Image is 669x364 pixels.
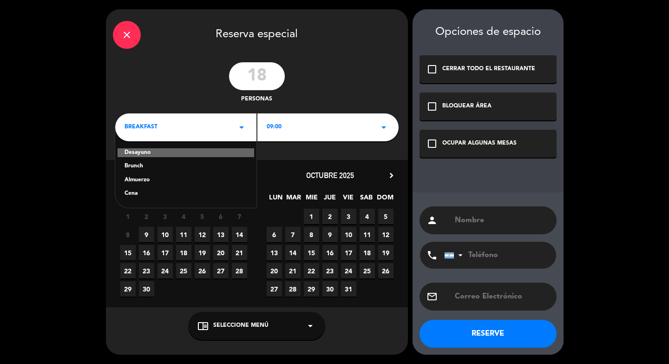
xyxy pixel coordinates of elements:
span: 14 [285,245,301,260]
span: 9 [322,227,338,242]
span: 19 [378,245,394,260]
div: Opciones de espacio [420,26,557,39]
span: 5 [195,209,210,224]
span: JUE [322,192,338,207]
span: 15 [120,245,136,260]
span: 6 [267,227,282,242]
span: 27 [213,263,229,278]
span: 17 [157,245,173,260]
span: 25 [176,263,191,278]
span: 20 [213,245,229,260]
span: 11 [360,227,375,242]
span: 28 [285,281,301,297]
span: 27 [267,281,282,297]
input: Correo Electrónico [454,290,550,303]
span: 29 [304,281,319,297]
span: 18 [176,245,191,260]
span: 13 [213,227,229,242]
span: 14 [232,227,247,242]
span: 1 [120,209,136,224]
span: 18 [360,245,375,260]
span: 3 [157,209,173,224]
i: arrow_drop_down [378,122,389,133]
div: BLOQUEAR ÁREA [442,102,492,111]
span: 5 [378,209,394,224]
input: Teléfono [444,242,546,269]
span: DOM [377,192,392,207]
div: Brunch [125,162,247,171]
span: 25 [360,263,375,278]
span: 23 [139,263,154,278]
span: 21 [232,245,247,260]
span: 12 [195,227,210,242]
span: 19 [195,245,210,260]
i: check_box_outline_blank [426,138,438,149]
span: 23 [322,263,338,278]
div: Reserva especial [106,9,408,58]
i: check_box_outline_blank [426,101,438,112]
i: email [426,291,438,302]
span: 11 [176,227,191,242]
span: 29 [120,281,136,297]
span: MIE [304,192,320,207]
span: 30 [322,281,338,297]
i: person [426,215,438,226]
span: 15 [304,245,319,260]
span: 10 [341,227,356,242]
span: 8 [120,227,136,242]
span: 2 [322,209,338,224]
div: CERRAR TODO EL RESTAURANTE [442,65,535,74]
span: 26 [378,263,394,278]
span: 13 [267,245,282,260]
i: chrome_reader_mode [197,320,209,331]
span: octubre 2025 [306,171,354,180]
span: 8 [304,227,319,242]
span: 4 [176,209,191,224]
span: MAR [286,192,302,207]
span: 22 [304,263,319,278]
input: 0 [229,62,285,90]
span: 6 [213,209,229,224]
div: Argentina: +54 [445,242,466,268]
span: 7 [232,209,247,224]
span: 09:00 [267,123,282,132]
span: 16 [139,245,154,260]
span: 20 [267,263,282,278]
i: chevron_right [387,171,396,180]
span: 30 [139,281,154,297]
span: 31 [341,281,356,297]
span: 16 [322,245,338,260]
span: 21 [285,263,301,278]
span: 22 [120,263,136,278]
span: Seleccione Menú [213,321,269,331]
span: LUN [268,192,283,207]
span: VIE [341,192,356,207]
span: SAB [359,192,374,207]
span: 4 [360,209,375,224]
i: arrow_drop_down [236,122,247,133]
button: RESERVE [420,320,557,348]
input: Nombre [454,214,550,227]
span: personas [241,95,272,104]
span: BREAKFAST [125,123,157,132]
span: 3 [341,209,356,224]
span: 24 [341,263,356,278]
span: 7 [285,227,301,242]
span: 10 [157,227,173,242]
span: 9 [139,227,154,242]
span: 26 [195,263,210,278]
span: 2 [139,209,154,224]
div: OCUPAR ALGUNAS MESAS [442,139,517,148]
div: Almuerzo [125,176,247,185]
span: 24 [157,263,173,278]
div: Desayuno [118,148,254,158]
i: phone [426,250,438,261]
i: arrow_drop_down [305,320,316,331]
span: 28 [232,263,247,278]
div: Cena [125,189,247,199]
span: 17 [341,245,356,260]
span: 1 [304,209,319,224]
span: 12 [378,227,394,242]
i: close [121,29,132,40]
i: check_box_outline_blank [426,64,438,75]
